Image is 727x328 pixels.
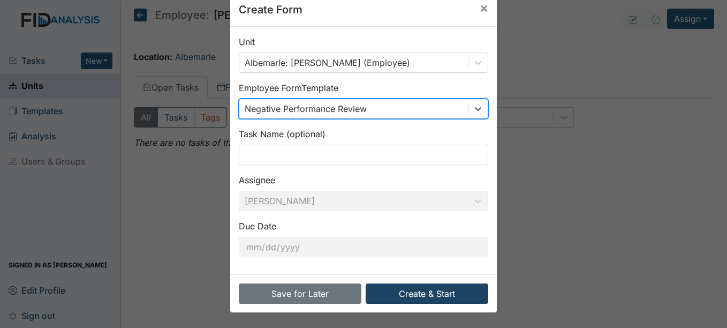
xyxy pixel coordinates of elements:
[239,284,361,304] button: Save for Later
[245,56,410,69] div: Albemarle: [PERSON_NAME] (Employee)
[239,128,325,140] label: Task Name (optional)
[239,35,255,48] label: Unit
[239,81,338,94] label: Employee Form Template
[239,220,276,233] label: Due Date
[239,174,275,187] label: Assignee
[245,102,367,115] div: Negative Performance Review
[239,2,302,18] h5: Create Form
[366,284,488,304] button: Create & Start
